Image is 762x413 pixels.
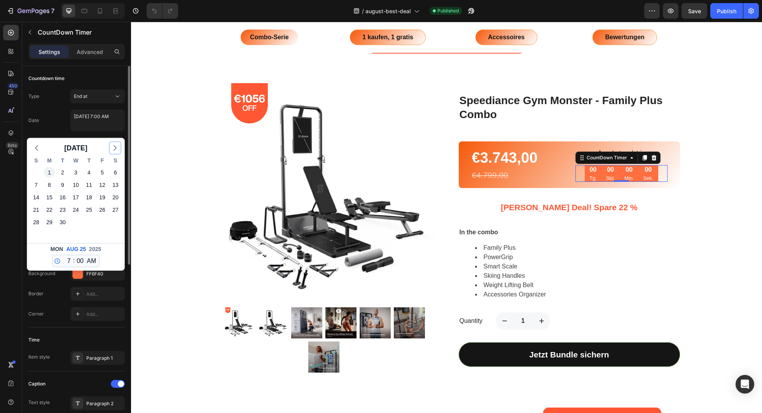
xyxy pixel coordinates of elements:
div: Monday, Sep 15, 2025 [44,192,55,203]
div: 00 [493,143,503,153]
button: decrement [365,291,382,308]
div: T [82,156,96,166]
div: M [43,156,56,166]
span: End at [74,93,87,99]
img: Speediance Gym Monster - Speediance [194,286,225,317]
span: [DATE] [64,142,87,154]
div: Thursday, Sep 11, 2025 [84,179,94,190]
div: S [30,156,43,166]
input: quantity [382,291,402,308]
div: Paragraph 1 [86,355,123,362]
div: Saturday, Sep 27, 2025 [110,204,121,215]
div: Monday, Sep 22, 2025 [44,204,55,215]
span: Aug [66,245,78,253]
div: Tuesday, Sep 16, 2025 [57,192,68,203]
div: Thursday, Sep 4, 2025 [84,167,94,178]
div: Type [28,93,39,100]
div: Tuesday, Sep 9, 2025 [57,179,68,190]
div: Jetzt Bundle sichern [398,327,478,339]
div: Sunday, Sep 14, 2025 [31,192,42,203]
button: increment [402,291,419,308]
div: FF6F40 [86,270,123,277]
button: Save [682,3,707,19]
div: Monday, Sep 1, 2025 [44,167,55,178]
div: 00 [512,143,522,153]
li: Smart Scale [344,240,548,249]
span: Published [437,7,459,14]
div: Saturday, Sep 6, 2025 [110,167,121,178]
div: F [96,156,109,166]
div: Thursday, Sep 18, 2025 [84,192,94,203]
div: Wednesday, Sep 10, 2025 [70,179,81,190]
div: Tuesday, Sep 23, 2025 [57,204,68,215]
div: Sunday, Sep 7, 2025 [31,179,42,190]
div: Text style [28,399,50,406]
div: Wednesday, Sep 24, 2025 [70,204,81,215]
li: Skiing Handles [344,249,548,259]
div: Sunday, Sep 21, 2025 [31,204,42,215]
span: Mon [51,245,63,253]
div: Undo/Redo [147,3,178,19]
span: : [73,256,75,265]
div: Beta [6,142,19,148]
div: Tuesday, Sep 30, 2025 [57,217,68,228]
div: Monday, Sep 29, 2025 [44,217,55,228]
button: Publish [710,3,743,19]
div: Date [28,117,39,124]
p: Settings [38,48,60,56]
div: Time [28,336,40,343]
div: Thursday, Sep 25, 2025 [84,204,94,215]
div: €4.799,00 [340,146,432,160]
div: W [69,156,82,166]
li: Weight Lifting Belt [344,259,548,268]
button: 7 [3,3,58,19]
img: Speediance Gym Monster - Speediance [263,286,294,317]
div: Border [28,290,44,297]
div: 450 [7,83,19,89]
div: Corner [28,310,44,317]
div: Item style [28,354,50,361]
div: Open Intercom Messenger [736,375,754,394]
a: Speediance Gym Monster - Family Plus Combo [328,71,549,101]
img: Speediance Gym Monster - Speediance [229,286,260,317]
img: Speediance Gym Monster - Speediance [160,286,191,317]
span: 25 [80,245,86,253]
strong: In the combo [329,207,367,214]
div: Countdown time [28,75,65,82]
span: august-best-deal [365,7,411,15]
button: Jetzt Bundle sichern [328,321,549,345]
span: 2025 [89,245,101,253]
iframe: Design area [131,22,762,413]
p: [PERSON_NAME] Deal! Spare 22 % [329,179,548,192]
div: Friday, Sep 19, 2025 [97,192,108,203]
div: S [109,156,122,166]
li: PowerGrip [344,231,548,240]
div: Sunday, Sep 28, 2025 [31,217,42,228]
div: T [56,156,69,166]
p: 7 [51,6,54,16]
div: CountDown Timer [454,132,498,139]
div: Saturday, Sep 20, 2025 [110,192,121,203]
div: Paragraph 2 [86,400,123,407]
p: Std. [475,153,484,160]
div: Friday, Sep 12, 2025 [97,179,108,190]
img: Speediance Gym Monster - Speediance [177,320,208,351]
span: / [362,7,364,15]
div: Add... [86,291,123,298]
div: Publish [717,7,736,15]
p: Advanced [77,48,103,56]
p: CountDown Timer [38,28,122,37]
div: Wednesday, Sep 3, 2025 [70,167,81,178]
li: Family Plus [344,221,548,231]
p: Quantity [329,295,352,304]
span: Save [688,8,701,14]
div: 00 [475,143,484,153]
button: [DATE] [61,142,91,154]
div: €3.743,00 [340,126,432,146]
div: Saturday, Sep 13, 2025 [110,179,121,190]
div: Friday, Sep 5, 2025 [97,167,108,178]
